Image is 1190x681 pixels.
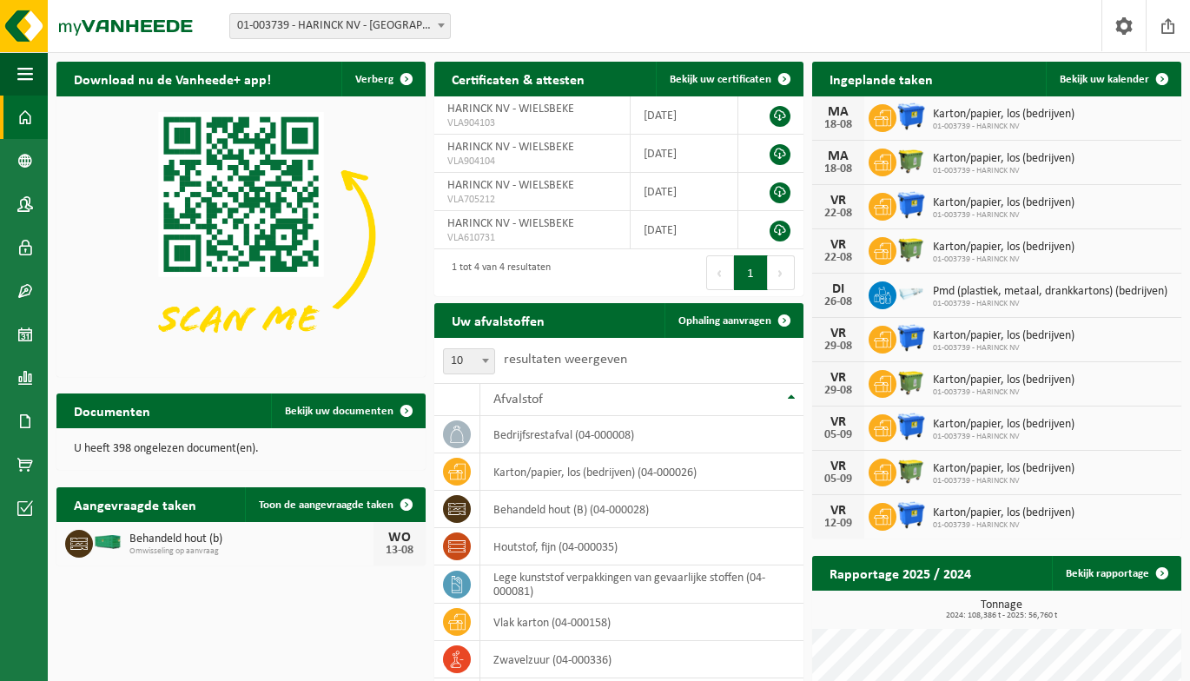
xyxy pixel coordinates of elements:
td: [DATE] [631,173,737,211]
img: LP-SK-00120-HPE-11 [896,279,926,308]
td: houtstof, fijn (04-000035) [480,528,803,565]
div: 22-08 [821,208,856,220]
h2: Ingeplande taken [812,62,950,96]
div: MA [821,105,856,119]
img: WB-1100-HPE-BE-01 [896,102,926,131]
span: Pmd (plastiek, metaal, drankkartons) (bedrijven) [933,285,1167,299]
span: VLA610731 [447,231,617,245]
div: 12-09 [821,518,856,530]
button: 1 [734,255,768,290]
span: Karton/papier, los (bedrijven) [933,196,1074,210]
h2: Uw afvalstoffen [434,303,562,337]
div: VR [821,371,856,385]
span: Toon de aangevraagde taken [259,499,393,511]
button: Next [768,255,795,290]
span: VLA904104 [447,155,617,169]
a: Toon de aangevraagde taken [245,487,424,522]
span: 10 [444,349,494,374]
span: 01-003739 - HARINCK NV [933,210,1074,221]
img: WB-1100-HPE-BE-01 [896,190,926,220]
div: MA [821,149,856,163]
span: 01-003739 - HARINCK NV [933,387,1074,398]
div: 22-08 [821,252,856,264]
div: WO [382,531,417,545]
div: VR [821,415,856,429]
img: WB-1100-HPE-BE-01 [896,500,926,530]
span: Afvalstof [493,393,543,407]
span: HARINCK NV - WIELSBEKE [447,217,574,230]
span: Bekijk uw documenten [285,406,393,417]
td: [DATE] [631,96,737,135]
span: Karton/papier, los (bedrijven) [933,418,1074,432]
span: 01-003739 - HARINCK NV [933,299,1167,309]
span: 01-003739 - HARINCK NV - WIELSBEKE [230,14,450,38]
span: Karton/papier, los (bedrijven) [933,329,1074,343]
div: 18-08 [821,163,856,175]
h2: Aangevraagde taken [56,487,214,521]
span: VLA904103 [447,116,617,130]
a: Bekijk uw documenten [271,393,424,428]
img: WB-1100-HPE-GN-50 [896,146,926,175]
div: 13-08 [382,545,417,557]
div: VR [821,327,856,340]
a: Bekijk uw certificaten [656,62,802,96]
div: VR [821,194,856,208]
span: Bekijk uw certificaten [670,74,771,85]
a: Ophaling aanvragen [664,303,802,338]
span: 2024: 108,386 t - 2025: 56,760 t [821,612,1181,620]
span: HARINCK NV - WIELSBEKE [447,102,574,116]
td: karton/papier, los (bedrijven) (04-000026) [480,453,803,491]
span: Karton/papier, los (bedrijven) [933,462,1074,476]
span: 10 [443,348,495,374]
a: Bekijk rapportage [1052,556,1180,591]
span: Karton/papier, los (bedrijven) [933,152,1074,166]
img: Download de VHEPlus App [56,96,426,374]
img: WB-1100-HPE-BE-01 [896,412,926,441]
span: Karton/papier, los (bedrijven) [933,241,1074,255]
span: Karton/papier, los (bedrijven) [933,374,1074,387]
img: HK-XC-40-GN-00 [93,534,122,550]
div: 18-08 [821,119,856,131]
p: U heeft 398 ongelezen document(en). [74,443,408,455]
td: zwavelzuur (04-000336) [480,641,803,678]
span: Omwisseling op aanvraag [129,546,374,557]
h2: Download nu de Vanheede+ app! [56,62,288,96]
td: [DATE] [631,211,737,249]
div: VR [821,460,856,473]
td: bedrijfsrestafval (04-000008) [480,416,803,453]
span: Ophaling aanvragen [678,315,771,327]
td: behandeld hout (B) (04-000028) [480,491,803,528]
td: vlak karton (04-000158) [480,604,803,641]
span: 01-003739 - HARINCK NV [933,432,1074,442]
h2: Certificaten & attesten [434,62,602,96]
span: 01-003739 - HARINCK NV [933,255,1074,265]
div: DI [821,282,856,296]
h2: Documenten [56,393,168,427]
a: Bekijk uw kalender [1046,62,1180,96]
span: Bekijk uw kalender [1060,74,1149,85]
span: HARINCK NV - WIELSBEKE [447,179,574,192]
div: 05-09 [821,429,856,441]
span: HARINCK NV - WIELSBEKE [447,141,574,154]
button: Verberg [341,62,424,96]
h2: Rapportage 2025 / 2024 [812,556,988,590]
img: WB-1100-HPE-BE-01 [896,323,926,353]
span: 01-003739 - HARINCK NV [933,520,1074,531]
span: 01-003739 - HARINCK NV [933,476,1074,486]
div: 29-08 [821,340,856,353]
h3: Tonnage [821,599,1181,620]
span: Behandeld hout (b) [129,532,374,546]
span: 01-003739 - HARINCK NV [933,122,1074,132]
div: 05-09 [821,473,856,486]
img: WB-1100-HPE-GN-50 [896,456,926,486]
span: Karton/papier, los (bedrijven) [933,506,1074,520]
label: resultaten weergeven [504,353,627,367]
span: 01-003739 - HARINCK NV - WIELSBEKE [229,13,451,39]
img: WB-1100-HPE-GN-50 [896,235,926,264]
div: 29-08 [821,385,856,397]
div: VR [821,504,856,518]
img: WB-1100-HPE-GN-50 [896,367,926,397]
td: lege kunststof verpakkingen van gevaarlijke stoffen (04-000081) [480,565,803,604]
span: VLA705212 [447,193,617,207]
span: 01-003739 - HARINCK NV [933,166,1074,176]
